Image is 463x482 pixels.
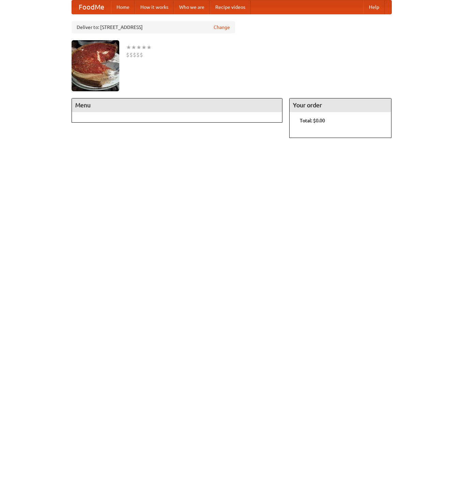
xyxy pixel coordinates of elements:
li: ★ [146,44,152,51]
li: $ [136,51,140,59]
h4: Your order [290,98,391,112]
a: Who we are [174,0,210,14]
li: $ [129,51,133,59]
a: FoodMe [72,0,111,14]
li: ★ [126,44,131,51]
li: ★ [131,44,136,51]
a: Recipe videos [210,0,251,14]
a: Change [214,24,230,31]
li: $ [140,51,143,59]
div: Deliver to: [STREET_ADDRESS] [72,21,235,33]
li: ★ [136,44,141,51]
a: How it works [135,0,174,14]
a: Help [364,0,385,14]
h4: Menu [72,98,282,112]
b: Total: $0.00 [300,118,325,123]
img: angular.jpg [72,40,119,91]
li: ★ [141,44,146,51]
li: $ [126,51,129,59]
li: $ [133,51,136,59]
a: Home [111,0,135,14]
